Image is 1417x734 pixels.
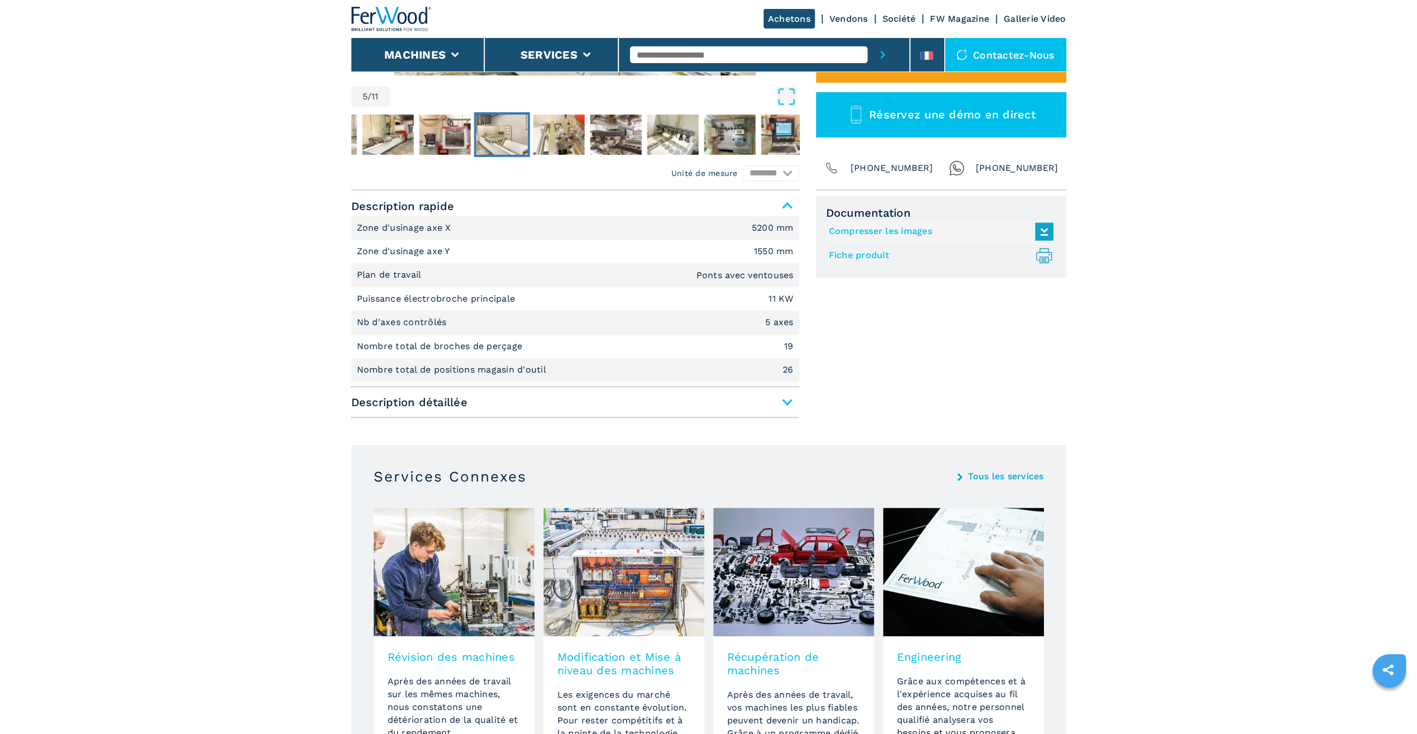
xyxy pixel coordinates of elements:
[362,92,368,101] span: 5
[474,112,529,157] button: Go to Slide 5
[829,222,1048,241] a: Compresser les images
[727,650,860,677] h3: Récupération de machines
[826,206,1056,220] span: Documentation
[357,269,424,281] p: Plan de travail
[384,48,446,61] button: Machines
[305,115,356,155] img: 18c37928aa9da92399c9d95582c14970
[704,115,755,155] img: c6649812ad81f8c001e38c72146c3251
[671,168,738,179] em: Unité de mesure
[897,650,1030,664] h3: Engineering
[557,650,690,677] h3: Modification et Mise à niveau des machines
[829,13,868,24] a: Vendons
[351,392,799,412] span: Description détaillée
[883,508,1044,636] img: image
[362,115,413,155] img: 6ea6671d1b9accb48afd651faea347fb
[949,160,965,176] img: Whatsapp
[303,112,751,157] nav: Thumbnail Navigation
[968,472,1043,481] a: Tous les services
[784,342,794,351] em: 19
[752,223,794,232] em: 5200 mm
[374,468,527,485] h3: Services Connexes
[867,38,898,72] button: submit-button
[645,112,700,157] button: Go to Slide 8
[360,112,416,157] button: Go to Slide 3
[869,108,1036,121] span: Réservez une démo en direct
[1004,13,1066,24] a: Gallerie Video
[956,49,967,60] img: Contactez-nous
[647,115,698,155] img: c6fd26e886dfb0ce069aedfc73414576
[351,196,799,216] span: Description rapide
[357,293,518,305] p: Puissance électrobroche principale
[851,160,933,176] span: [PHONE_NUMBER]
[829,246,1048,265] a: Fiche produit
[521,48,578,61] button: Services
[371,92,379,101] span: 11
[357,222,454,234] p: Zone d'usinage axe X
[374,508,535,636] img: image
[1370,684,1409,726] iframe: Chat
[368,92,371,101] span: /
[945,38,1066,72] div: Contactez-nous
[761,115,812,155] img: 11aa5f68b57ce4a826180df1647f5880
[357,245,453,258] p: Zone d'usinage axe Y
[976,160,1058,176] span: [PHONE_NUMBER]
[393,87,796,107] button: Open Fullscreen
[590,115,641,155] img: d8c4ff91abdf98dd8232d39ea8470150
[476,115,527,155] img: e096f2f699ef4bf37ab6c40c9f5d731d
[713,508,874,636] img: image
[769,294,793,303] em: 11 KW
[357,316,450,328] p: Nb d'axes contrôlés
[543,508,704,636] img: image
[764,9,815,28] a: Achetons
[417,112,473,157] button: Go to Slide 4
[533,115,584,155] img: be694c66329b841c789b7b3a63d761a3
[357,340,526,352] p: Nombre total de broches de perçage
[588,112,643,157] button: Go to Slide 7
[930,13,989,24] a: FW Magazine
[765,318,794,327] em: 5 axes
[696,271,794,280] em: Ponts avec ventouses
[1374,656,1402,684] a: sharethis
[357,364,550,376] p: Nombre total de positions magasin d'outil
[824,160,839,176] img: Phone
[783,365,794,374] em: 26
[702,112,757,157] button: Go to Slide 9
[531,112,586,157] button: Go to Slide 6
[816,92,1066,137] button: Réservez une démo en direct
[303,112,359,157] button: Go to Slide 2
[419,115,470,155] img: f2f1d4b31edbbe5ea76a8ab59b401a8f
[758,112,814,157] button: Go to Slide 10
[351,7,432,31] img: Ferwood
[882,13,916,24] a: Société
[388,650,521,664] h3: Révision des machines
[754,247,794,256] em: 1550 mm
[351,216,799,382] div: Description rapide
